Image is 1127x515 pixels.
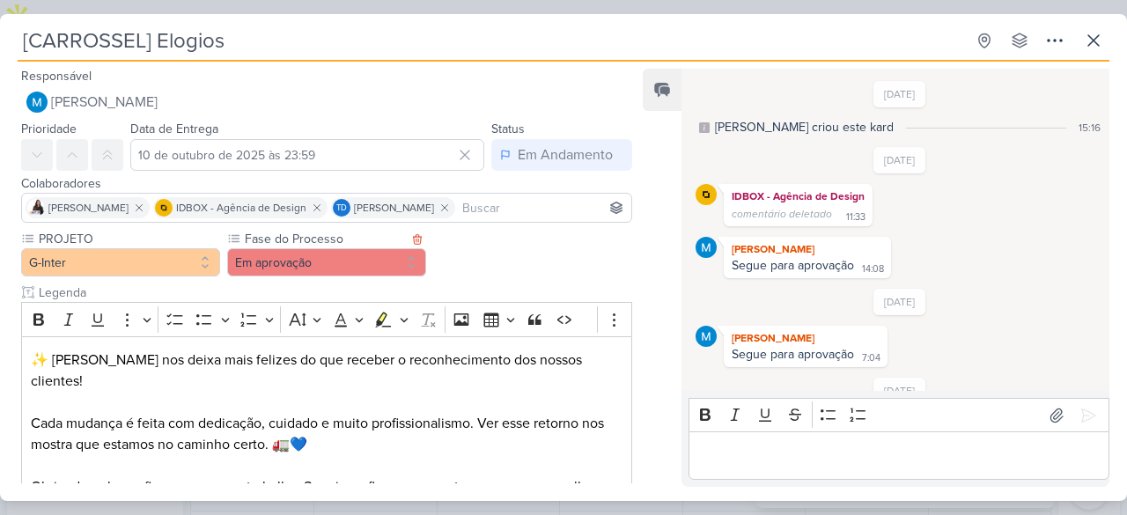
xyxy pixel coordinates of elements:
div: Editor toolbar [689,398,1109,432]
div: 11:33 [846,210,866,224]
label: Status [491,121,525,136]
p: Td [336,204,347,213]
label: Fase do Processo [243,230,407,248]
span: IDBOX - Agência de Design [176,200,306,216]
div: Colaboradores [21,174,632,193]
span: [PERSON_NAME] [51,92,158,113]
button: Em aprovação [227,248,426,276]
div: Em Andamento [518,144,613,166]
span: [PERSON_NAME] [48,200,129,216]
div: [PERSON_NAME] [727,329,884,347]
img: MARIANA MIRANDA [696,237,717,258]
button: [PERSON_NAME] [21,86,632,118]
div: Segue para aprovação [732,347,854,362]
img: MARIANA MIRANDA [696,326,717,347]
p: Cada mudança é feita com dedicação, cuidado e muito profissionalismo. Ver esse retorno nos mostra... [31,392,622,455]
div: Este log é visível à todos no kard [699,122,710,133]
span: [PERSON_NAME] [354,200,434,216]
label: Data de Entrega [130,121,218,136]
span: comentário deletado [732,208,832,220]
div: 15:16 [1079,120,1101,136]
label: Responsável [21,69,92,84]
div: MARIANA criou este kard [715,118,894,136]
div: IDBOX - Agência de Design [727,188,869,205]
img: IDBOX - Agência de Design [696,184,717,205]
button: G-Inter [21,248,220,276]
div: Editor editing area: main [689,431,1109,480]
div: 7:04 [862,351,880,365]
button: Em Andamento [491,139,632,171]
p: ✨ [PERSON_NAME] nos deixa mais felizes do que receber o reconhecimento dos nossos clientes! [31,349,622,392]
label: Prioridade [21,121,77,136]
div: [PERSON_NAME] [727,240,888,258]
input: Texto sem título [35,283,632,302]
label: PROJETO [37,230,220,248]
div: 14:08 [862,262,884,276]
div: Editor toolbar [21,302,632,336]
div: Thais de carvalho [333,199,350,217]
img: Amannda Primo [27,199,45,217]
input: Select a date [130,139,484,171]
input: Buscar [459,197,628,218]
div: Segue para aprovação [732,258,854,273]
img: MARIANA MIRANDA [26,92,48,113]
img: IDBOX - Agência de Design [155,199,173,217]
